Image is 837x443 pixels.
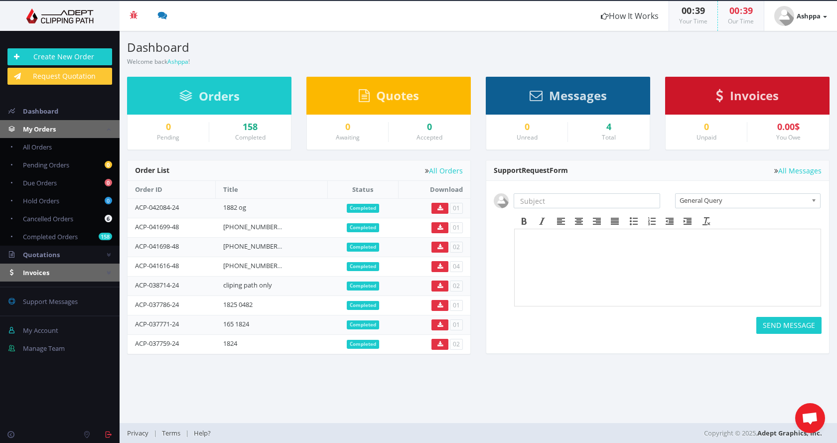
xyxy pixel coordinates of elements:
[797,11,821,20] strong: Ashppa
[223,222,345,231] a: [PHONE_NUMBER][DATE] WORKER part 3
[417,133,442,142] small: Accepted
[105,197,112,204] b: 0
[223,261,326,270] a: [PHONE_NUMBER][DATE] WORKER
[7,48,112,65] a: Create New Order
[135,242,179,251] a: ACP-041698-48
[135,222,179,231] a: ACP-041699-48
[552,215,570,228] div: Align left
[105,161,112,168] b: 0
[23,297,78,306] span: Support Messages
[23,160,69,169] span: Pending Orders
[661,215,679,228] div: Decrease indent
[774,167,822,174] a: All Messages
[223,319,249,328] a: 165 1824
[189,429,216,438] a: Help?
[774,6,794,26] img: user_default.jpg
[530,93,607,102] a: Messages
[7,68,112,85] a: Request Quotation
[570,215,588,228] div: Align center
[757,429,822,438] a: Adept Graphics, Inc.
[7,8,112,23] img: Adept Graphics
[517,133,538,142] small: Unread
[514,193,660,208] input: Subject
[692,4,695,16] span: :
[135,165,169,175] span: Order List
[756,317,822,334] button: SEND MESSAGE
[743,4,753,16] span: 39
[588,215,606,228] div: Align right
[235,133,266,142] small: Completed
[223,281,272,290] a: cliping path only
[776,133,801,142] small: You Owe
[522,165,550,175] span: Request
[23,107,58,116] span: Dashboard
[602,133,616,142] small: Total
[396,122,463,132] a: 0
[697,133,716,142] small: Unpaid
[347,340,379,349] span: Completed
[223,242,345,251] a: [PHONE_NUMBER][DATE] WORKER part 2
[135,122,201,132] a: 0
[716,93,779,102] a: Invoices
[625,215,643,228] div: Bullet list
[673,122,739,132] a: 0
[127,41,471,54] h3: Dashboard
[494,193,509,208] img: user_default.jpg
[314,122,381,132] a: 0
[157,133,179,142] small: Pending
[127,429,153,438] a: Privacy
[680,194,807,207] span: General Query
[359,93,419,102] a: Quotes
[23,178,57,187] span: Due Orders
[679,215,697,228] div: Increase indent
[729,4,739,16] span: 00
[217,122,283,132] a: 158
[515,229,821,306] iframe: Rich Text Area. Press ALT-F9 for menu. Press ALT-F10 for toolbar. Press ALT-0 for help
[697,215,715,228] div: Clear formatting
[127,57,190,66] small: Welcome back !
[682,4,692,16] span: 00
[425,167,463,174] a: All Orders
[135,261,179,270] a: ACP-041616-48
[336,133,360,142] small: Awaiting
[606,215,624,228] div: Justify
[157,429,185,438] a: Terms
[23,125,56,134] span: My Orders
[728,17,754,25] small: Our Time
[730,87,779,104] span: Invoices
[23,196,59,205] span: Hold Orders
[494,165,568,175] span: Support Form
[795,403,825,433] div: Open chat
[127,423,595,443] div: | |
[105,179,112,186] b: 0
[643,215,661,228] div: Numbered list
[179,94,240,103] a: Orders
[105,215,112,222] b: 6
[347,301,379,310] span: Completed
[223,203,246,212] a: 1882 og
[533,215,551,228] div: Italic
[135,281,179,290] a: ACP-038714-24
[23,344,65,353] span: Manage Team
[739,4,743,16] span: :
[23,143,52,151] span: All Orders
[167,57,188,66] a: Ashppa
[199,88,240,104] span: Orders
[135,339,179,348] a: ACP-037759-24
[575,122,642,132] div: 4
[549,87,607,104] span: Messages
[223,339,237,348] a: 1824
[23,326,58,335] span: My Account
[128,181,216,198] th: Order ID
[347,282,379,291] span: Completed
[23,250,60,259] span: Quotations
[376,87,419,104] span: Quotes
[494,122,560,132] a: 0
[398,181,470,198] th: Download
[99,233,112,240] b: 158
